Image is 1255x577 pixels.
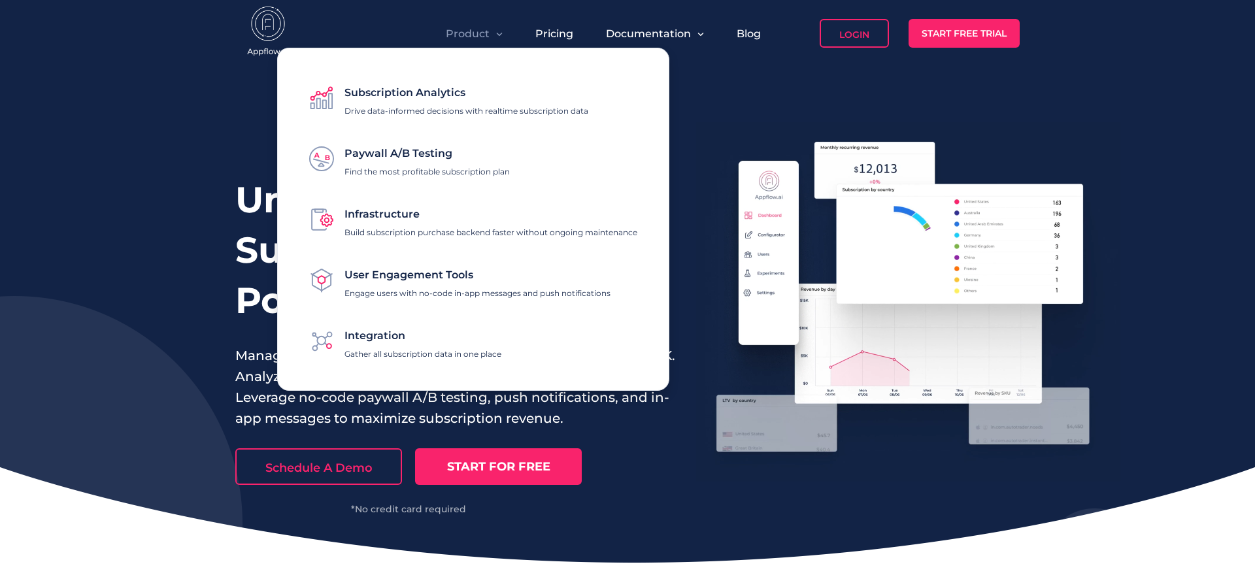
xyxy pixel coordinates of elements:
[606,27,704,40] button: Documentation
[309,146,334,171] img: icon-paywall-a-b-testing
[344,349,501,359] p: Gather all subscription data in one place
[446,27,490,40] span: Product
[235,174,676,325] h1: Unlock In-app Subscription Growth Potential
[820,19,889,48] a: Login
[344,86,465,99] span: Subscription Analytics
[446,27,503,40] button: Product
[344,288,611,298] p: Engage users with no-code in-app messages and push notifications
[309,323,501,359] a: IntegrationGather all subscription data in one place
[235,448,402,485] a: Schedule A Demo
[309,80,588,116] a: Subscription AnalyticsDrive data-informed decisions with realtime subscription data
[909,19,1020,48] a: Start Free Trial
[235,7,301,59] img: appflow.ai-logo
[309,329,334,354] img: icon-integrate-with-other-tools
[535,27,573,40] a: Pricing
[415,448,582,485] a: START FOR FREE
[737,27,761,40] a: Blog
[344,269,473,281] span: User Engagement Tools
[309,201,637,237] a: InfrastructureBuild subscription purchase backend faster without ongoing maintenance
[309,268,334,293] img: icon-user-engagement-tools
[235,345,676,429] p: Manage in-app subscription with easy-to-integrate purchase SDK. Analyze real-time subscription da...
[344,329,405,342] span: Integration
[309,86,334,110] img: icon-subscription-data-graph
[344,167,510,176] p: Find the most profitable subscription plan
[344,227,637,237] p: Build subscription purchase backend faster without ongoing maintenance
[309,207,334,232] img: icon-subscription-infrastructure
[606,27,691,40] span: Documentation
[235,504,582,514] div: *No credit card required
[344,106,588,116] p: Drive data-informed decisions with realtime subscription data
[344,208,420,220] span: Infrastructure
[309,262,611,298] a: User Engagement ToolsEngage users with no-code in-app messages and push notifications
[344,147,452,159] span: Paywall A/B Testing
[309,140,510,176] a: Paywall A/B TestingFind the most profitable subscription plan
